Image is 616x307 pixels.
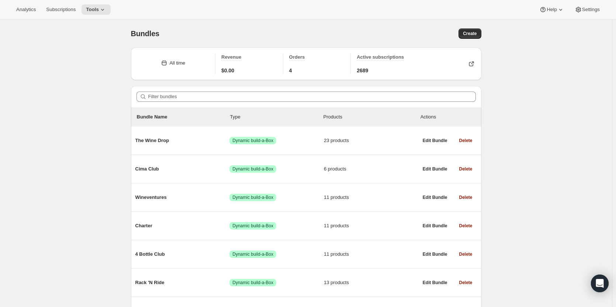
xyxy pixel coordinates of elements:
span: Edit Bundle [423,223,447,229]
span: Revenue [221,54,241,60]
span: Dynamic build-a-Box [232,138,273,144]
span: Tools [86,7,99,13]
span: Create [463,31,477,37]
button: Subscriptions [42,4,80,15]
span: 4 Bottle Club [135,251,230,258]
span: Rack 'N Ride [135,279,230,286]
div: All time [169,59,185,67]
span: Settings [582,7,600,13]
button: Delete [454,277,477,288]
span: Dynamic build-a-Box [232,194,273,200]
button: Edit Bundle [418,221,452,231]
span: Orders [289,54,305,60]
div: Type [230,113,323,121]
button: Delete [454,164,477,174]
span: Edit Bundle [423,166,447,172]
button: Edit Bundle [418,164,452,174]
button: Tools [82,4,111,15]
button: Settings [570,4,604,15]
span: 11 products [324,251,418,258]
span: Delete [459,166,472,172]
span: Delete [459,223,472,229]
button: Edit Bundle [418,277,452,288]
span: Delete [459,280,472,286]
span: Dynamic build-a-Box [232,223,273,229]
button: Edit Bundle [418,135,452,146]
span: The Wine Drop [135,137,230,144]
span: Charter [135,222,230,230]
button: Analytics [12,4,40,15]
div: Products [323,113,417,121]
span: Edit Bundle [423,251,447,257]
button: Delete [454,192,477,203]
span: Subscriptions [46,7,76,13]
button: Help [535,4,568,15]
button: Create [458,28,481,39]
span: 4 [289,67,292,74]
span: Edit Bundle [423,194,447,200]
span: Active subscriptions [357,54,404,60]
button: Delete [454,249,477,259]
span: $0.00 [221,67,234,74]
span: 6 products [324,165,418,173]
p: Bundle Name [137,113,230,121]
span: Analytics [16,7,36,13]
span: Bundles [131,30,160,38]
span: Dynamic build-a-Box [232,166,273,172]
span: Wineventures [135,194,230,201]
span: Delete [459,138,472,144]
span: 11 products [324,194,418,201]
span: 23 products [324,137,418,144]
div: Actions [421,113,475,121]
span: Delete [459,251,472,257]
span: 11 products [324,222,418,230]
span: 13 products [324,279,418,286]
div: Open Intercom Messenger [591,275,609,292]
button: Edit Bundle [418,192,452,203]
button: Delete [454,221,477,231]
span: Dynamic build-a-Box [232,280,273,286]
span: Edit Bundle [423,138,447,144]
input: Filter bundles [148,92,476,102]
span: 2689 [357,67,368,74]
span: Edit Bundle [423,280,447,286]
span: Cima Club [135,165,230,173]
span: Help [547,7,557,13]
button: Edit Bundle [418,249,452,259]
button: Delete [454,135,477,146]
span: Dynamic build-a-Box [232,251,273,257]
span: Delete [459,194,472,200]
